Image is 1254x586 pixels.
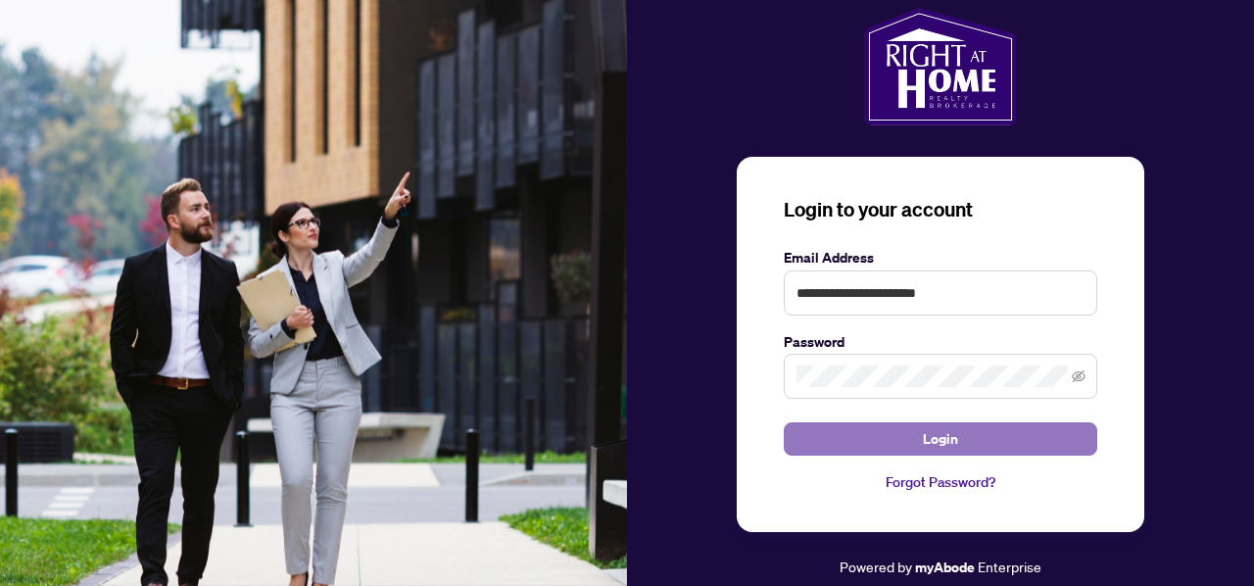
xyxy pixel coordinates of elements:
label: Password [784,331,1097,353]
button: Login [784,422,1097,456]
label: Email Address [784,247,1097,269]
span: eye-invisible [1072,369,1085,383]
span: Enterprise [978,558,1041,575]
a: Forgot Password? [784,471,1097,493]
span: Powered by [840,558,912,575]
span: Login [923,423,958,455]
a: myAbode [915,557,975,578]
h3: Login to your account [784,196,1097,223]
img: ma-logo [864,8,1016,125]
